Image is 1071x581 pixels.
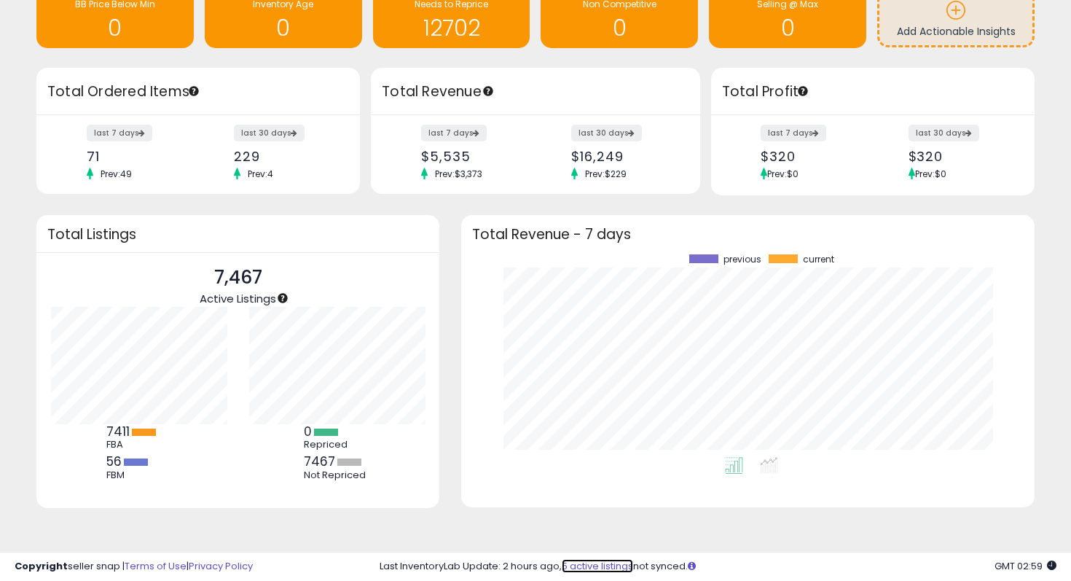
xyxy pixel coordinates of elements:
a: Privacy Policy [189,559,253,573]
span: 2025-08-18 02:59 GMT [994,559,1056,573]
b: 7411 [106,423,130,440]
label: last 7 days [761,125,826,141]
div: 229 [234,149,334,164]
span: previous [723,254,761,265]
h3: Total Listings [47,229,428,240]
label: last 7 days [87,125,152,141]
b: 0 [304,423,312,440]
p: 7,467 [200,264,276,292]
span: Active Listings [200,291,276,306]
b: 56 [106,453,122,470]
span: Prev: 49 [93,168,139,180]
h1: 0 [548,16,691,40]
h3: Total Revenue - 7 days [472,229,1024,240]
label: last 30 days [909,125,979,141]
div: Last InventoryLab Update: 2 hours ago, not synced. [380,560,1057,574]
h3: Total Ordered Items [47,82,349,102]
h1: 0 [212,16,355,40]
span: Prev: 4 [240,168,280,180]
div: FBM [106,469,172,481]
span: Prev: $0 [915,168,946,180]
span: Prev: $3,373 [428,168,490,180]
span: Prev: $229 [578,168,634,180]
div: Tooltip anchor [796,85,809,98]
div: $5,535 [421,149,525,164]
span: current [803,254,834,265]
b: 7467 [304,453,335,470]
div: 71 [87,149,187,164]
h1: 0 [716,16,859,40]
h3: Total Revenue [382,82,689,102]
div: Repriced [304,439,369,451]
span: Prev: $0 [767,168,799,180]
label: last 7 days [421,125,487,141]
div: Tooltip anchor [187,85,200,98]
i: Click here to read more about un-synced listings. [688,561,696,571]
div: FBA [106,439,172,451]
h3: Total Profit [722,82,1024,102]
div: seller snap | | [15,560,253,574]
h1: 12702 [380,16,523,40]
a: Terms of Use [125,559,187,573]
strong: Copyright [15,559,68,573]
div: Tooltip anchor [482,85,495,98]
div: $16,249 [571,149,675,164]
span: Add Actionable Insights [897,24,1016,39]
div: $320 [909,149,1009,164]
div: $320 [761,149,861,164]
label: last 30 days [234,125,305,141]
div: Tooltip anchor [276,292,289,305]
label: last 30 days [571,125,642,141]
a: 5 active listings [562,559,633,573]
h1: 0 [44,16,187,40]
div: Not Repriced [304,469,369,481]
